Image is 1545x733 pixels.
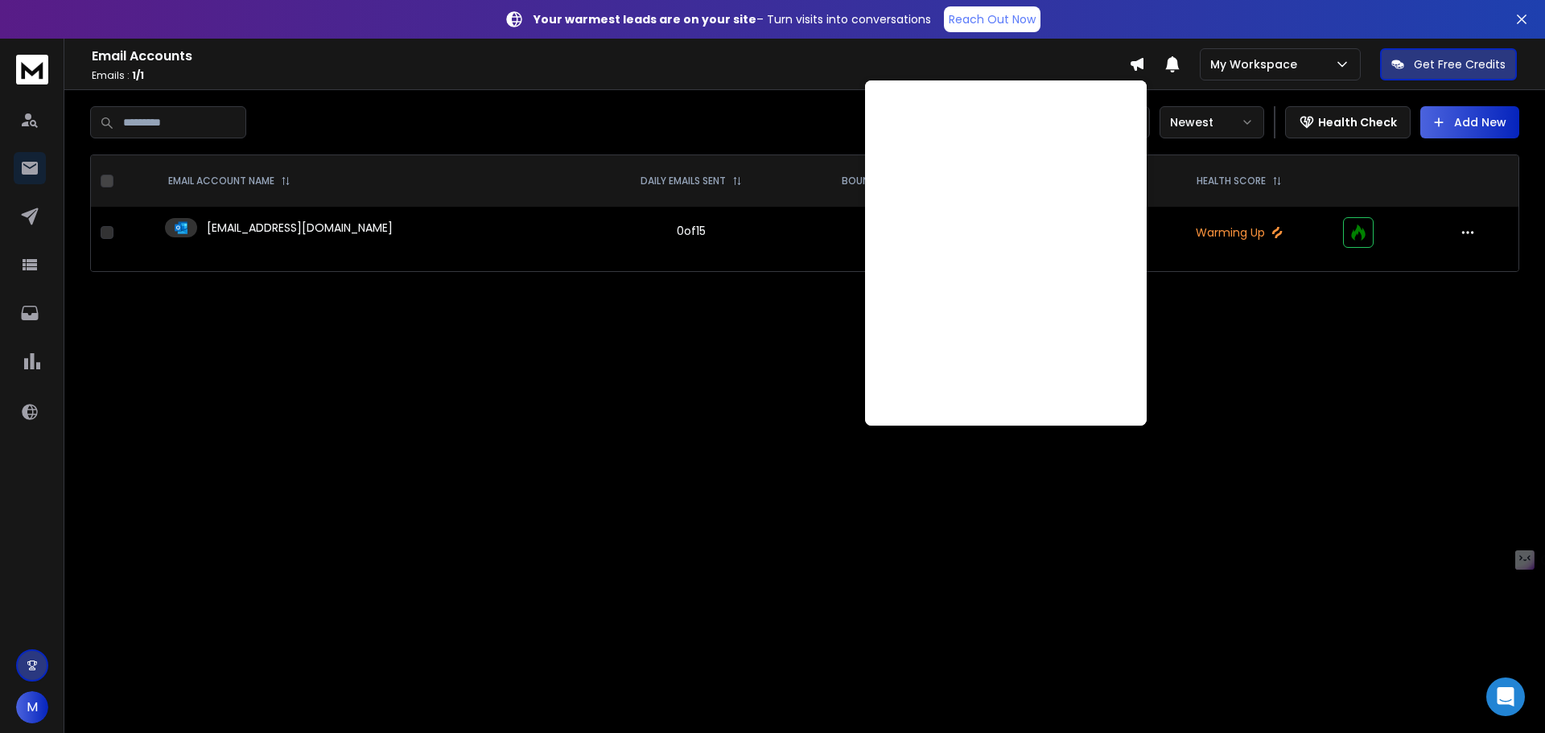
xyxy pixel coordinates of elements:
button: M [16,691,48,723]
button: Health Check [1285,106,1411,138]
h1: Email Accounts [92,47,1129,66]
div: EMAIL ACCOUNT NAME [168,175,290,187]
p: Warming Up [1156,224,1324,241]
p: Health Check [1318,114,1397,130]
button: Get Free Credits [1380,48,1517,80]
p: – Turn visits into conversations [534,11,931,27]
p: Emails : [92,69,1129,82]
p: Get Free Credits [1414,56,1506,72]
span: 1 / 1 [132,68,144,82]
p: HEALTH SCORE [1197,175,1266,187]
p: Reach Out Now [949,11,1036,27]
p: [EMAIL_ADDRESS][DOMAIN_NAME] [207,220,393,236]
div: Open Intercom Messenger [1486,677,1525,716]
p: 0 [809,224,937,241]
strong: Your warmest leads are on your site [534,11,756,27]
a: Reach Out Now [944,6,1040,32]
p: DAILY EMAILS SENT [641,175,726,187]
div: 0 of 15 [677,223,706,239]
button: Add New [1420,106,1519,138]
p: BOUNCES [842,175,888,187]
img: logo [16,55,48,84]
p: My Workspace [1210,56,1304,72]
button: Newest [1160,106,1264,138]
